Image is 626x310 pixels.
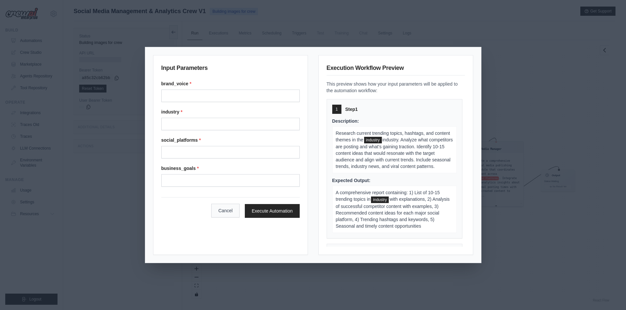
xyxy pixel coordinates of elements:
[593,279,626,310] iframe: Chat Widget
[211,204,240,217] button: Cancel
[161,63,300,75] h3: Input Parameters
[332,118,359,124] span: Description:
[327,63,465,75] h3: Execution Workflow Preview
[336,196,450,228] span: with explanations, 2) Analysis of successful competitor content with examples, 3) Recommended con...
[161,109,300,115] label: industry
[345,106,358,113] span: Step 1
[336,137,453,169] span: industry. Analyze what competitors are posting and what's gaining traction. Identify 10-15 conten...
[364,137,382,143] span: industry
[161,165,300,172] label: business_goals
[336,131,450,142] span: Research current trending topics, hashtags, and content themes in the
[336,190,440,202] span: A comprehensive report containing: 1) List of 10-15 trending topics in
[161,137,300,143] label: social_platforms
[161,80,300,87] label: brand_voice
[371,196,389,203] span: industry
[332,178,371,183] span: Expected Output:
[245,204,300,218] button: Execute Automation
[327,81,465,94] p: This preview shows how your input parameters will be applied to the automation workflow:
[336,107,338,112] span: 1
